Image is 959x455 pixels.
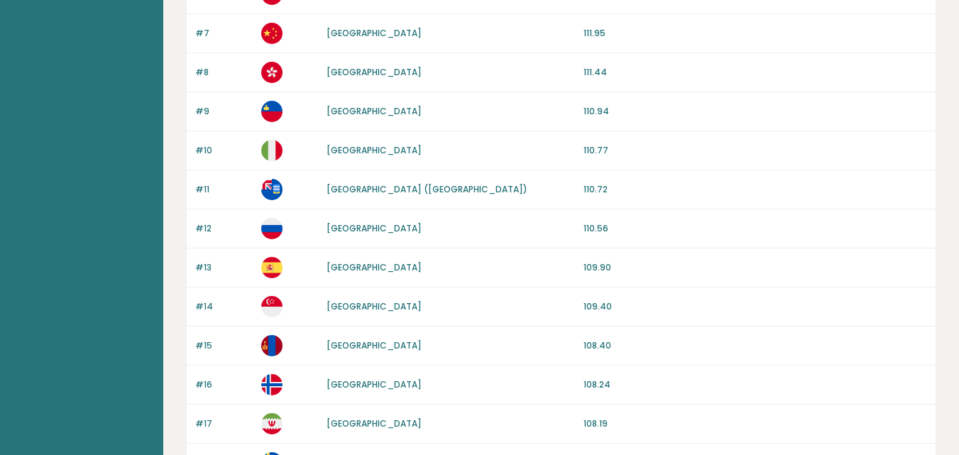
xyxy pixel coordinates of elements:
[583,339,927,352] p: 108.40
[195,27,253,40] p: #7
[195,66,253,79] p: #8
[261,23,283,44] img: cn.svg
[327,417,422,429] a: [GEOGRAPHIC_DATA]
[327,66,422,78] a: [GEOGRAPHIC_DATA]
[261,374,283,395] img: no.svg
[583,300,927,313] p: 109.40
[195,144,253,157] p: #10
[261,179,283,200] img: fk.svg
[261,296,283,317] img: sg.svg
[583,378,927,391] p: 108.24
[195,339,253,352] p: #15
[195,261,253,274] p: #13
[327,222,422,234] a: [GEOGRAPHIC_DATA]
[261,335,283,356] img: mn.svg
[583,144,927,157] p: 110.77
[327,339,422,351] a: [GEOGRAPHIC_DATA]
[583,105,927,118] p: 110.94
[195,378,253,391] p: #16
[261,140,283,161] img: it.svg
[327,300,422,312] a: [GEOGRAPHIC_DATA]
[583,183,927,196] p: 110.72
[261,218,283,239] img: ru.svg
[583,417,927,430] p: 108.19
[261,101,283,122] img: li.svg
[195,183,253,196] p: #11
[327,105,422,117] a: [GEOGRAPHIC_DATA]
[583,261,927,274] p: 109.90
[261,257,283,278] img: es.svg
[583,66,927,79] p: 111.44
[261,413,283,434] img: ir.svg
[327,183,527,195] a: [GEOGRAPHIC_DATA] ([GEOGRAPHIC_DATA])
[195,300,253,313] p: #14
[327,144,422,156] a: [GEOGRAPHIC_DATA]
[327,378,422,390] a: [GEOGRAPHIC_DATA]
[327,261,422,273] a: [GEOGRAPHIC_DATA]
[261,62,283,83] img: hk.svg
[195,417,253,430] p: #17
[195,222,253,235] p: #12
[583,27,927,40] p: 111.95
[195,105,253,118] p: #9
[327,27,422,39] a: [GEOGRAPHIC_DATA]
[583,222,927,235] p: 110.56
